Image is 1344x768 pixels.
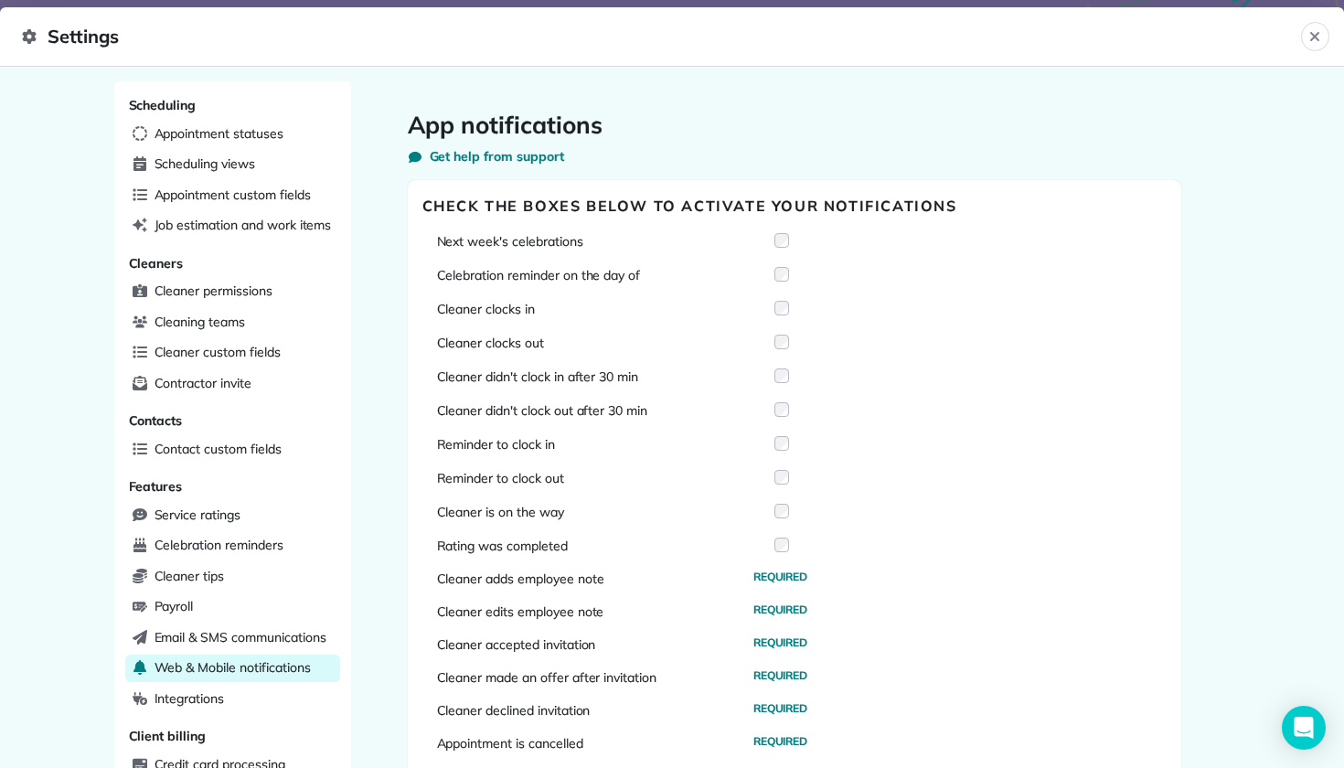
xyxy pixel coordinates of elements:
[753,570,808,588] span: Required
[129,97,197,113] span: Scheduling
[437,266,768,284] label: Celebration reminder on the day of
[125,436,340,464] a: Contact custom fields
[155,658,311,677] span: Web & Mobile notifications
[430,147,564,165] span: Get help from support
[129,728,206,744] span: Client billing
[125,593,340,621] a: Payroll
[125,278,340,305] a: Cleaner permissions
[125,532,340,560] a: Celebration reminders
[155,374,251,392] span: Contractor invite
[155,124,283,143] span: Appointment statuses
[408,147,564,165] button: Get help from support
[155,689,225,708] span: Integrations
[125,502,340,529] a: Service ratings
[437,368,768,386] label: Cleaner didn't clock in after 30 min
[125,655,340,682] a: Web & Mobile notifications
[155,282,272,300] span: Cleaner permissions
[155,186,311,204] span: Appointment custom fields
[437,435,768,453] label: Reminder to clock in
[437,668,657,687] span: Cleaner made an offer after invitation
[437,603,604,621] span: Cleaner edits employee note
[753,635,808,654] span: Required
[437,701,591,720] span: Cleaner declined invitation
[125,309,340,336] a: Cleaning teams
[125,624,340,652] a: Email & SMS communications
[437,570,604,588] span: Cleaner adds employee note
[129,478,183,495] span: Features
[155,343,281,361] span: Cleaner custom fields
[129,412,183,429] span: Contacts
[1301,22,1329,51] button: Close
[155,216,332,234] span: Job estimation and work items
[22,22,1301,51] span: Settings
[437,503,768,521] label: Cleaner is on the way
[753,734,808,752] span: Required
[125,182,340,209] a: Appointment custom fields
[155,567,225,585] span: Cleaner tips
[753,701,808,720] span: Required
[155,313,245,331] span: Cleaning teams
[437,334,768,352] label: Cleaner clocks out
[437,232,768,251] label: Next week's celebrations
[155,597,194,615] span: Payroll
[155,628,326,646] span: Email & SMS communications
[753,668,808,687] span: Required
[753,603,808,621] span: Required
[1282,706,1326,750] div: Open Intercom Messenger
[155,155,255,173] span: Scheduling views
[129,255,184,272] span: Cleaners
[155,536,283,554] span: Celebration reminders
[125,686,340,713] a: Integrations
[155,440,282,458] span: Contact custom fields
[125,370,340,398] a: Contractor invite
[125,339,340,367] a: Cleaner custom fields
[437,300,768,318] label: Cleaner clocks in
[437,635,596,654] span: Cleaner accepted invitation
[437,401,768,420] label: Cleaner didn't clock out after 30 min
[408,111,1181,140] h1: App notifications
[125,563,340,591] a: Cleaner tips
[155,506,240,524] span: Service ratings
[125,121,340,148] a: Appointment statuses
[437,469,768,487] label: Reminder to clock out
[422,197,957,215] span: Check the boxes below to activate your notifications
[437,537,768,555] label: Rating was completed
[125,212,340,240] a: Job estimation and work items
[437,734,583,752] span: Appointment is cancelled
[125,151,340,178] a: Scheduling views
